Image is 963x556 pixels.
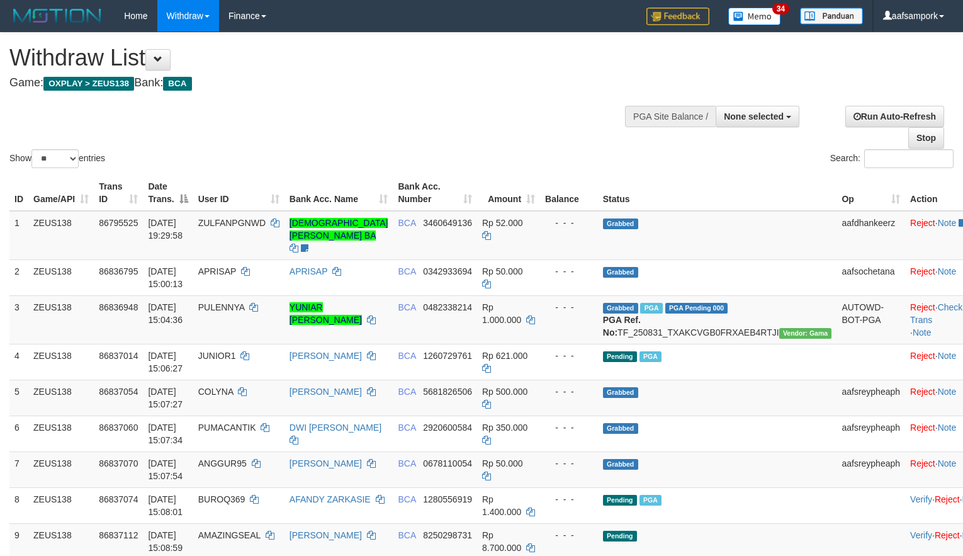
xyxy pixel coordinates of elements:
td: aafsreypheaph [836,451,905,487]
a: [PERSON_NAME] [290,387,362,397]
a: Verify [910,530,932,540]
td: 1 [9,211,28,260]
span: 86837074 [99,494,138,504]
span: 86836795 [99,266,138,276]
th: User ID: activate to sort column ascending [193,175,284,211]
th: Amount: activate to sort column ascending [477,175,540,211]
a: Reject [935,494,960,504]
div: - - - [545,217,593,229]
h1: Withdraw List [9,45,629,71]
span: Copy 3460649136 to clipboard [423,218,472,228]
span: Pending [603,351,637,362]
span: BCA [398,218,415,228]
span: Copy 1260729761 to clipboard [423,351,472,361]
span: Rp 1.000.000 [482,302,521,325]
a: Reject [935,530,960,540]
span: 86795525 [99,218,138,228]
td: 8 [9,487,28,523]
span: BCA [398,351,415,361]
a: Reject [910,266,935,276]
span: 86837054 [99,387,138,397]
span: BCA [398,302,415,312]
td: ZEUS138 [28,380,94,416]
td: TF_250831_TXAKCVGB0FRXAEB4RTJI [598,295,837,344]
span: BCA [398,387,415,397]
a: Note [938,266,957,276]
span: Grabbed [603,218,638,229]
div: - - - [545,529,593,542]
span: 86836948 [99,302,138,312]
span: 86837014 [99,351,138,361]
span: APRISAP [198,266,236,276]
a: Note [913,327,932,338]
span: Copy 2920600584 to clipboard [423,423,472,433]
span: ZULFANPGNWD [198,218,266,228]
span: COLYNA [198,387,234,397]
a: Reject [910,387,935,397]
a: Reject [910,218,935,228]
td: 2 [9,259,28,295]
span: Rp 1.400.000 [482,494,521,517]
span: [DATE] 15:08:59 [148,530,183,553]
div: - - - [545,457,593,470]
th: Bank Acc. Number: activate to sort column ascending [393,175,477,211]
span: BCA [163,77,191,91]
td: ZEUS138 [28,416,94,451]
a: AFANDY ZARKASIE [290,494,371,504]
td: aafsochetana [836,259,905,295]
span: BCA [398,423,415,433]
a: Note [938,351,957,361]
td: ZEUS138 [28,211,94,260]
select: Showentries [31,149,79,168]
span: BCA [398,530,415,540]
span: ANGGUR95 [198,458,247,468]
div: PGA Site Balance / [625,106,716,127]
span: BCA [398,266,415,276]
th: Game/API: activate to sort column ascending [28,175,94,211]
a: [PERSON_NAME] [290,530,362,540]
span: Marked by aafnoeunsreypich [639,495,662,506]
th: Bank Acc. Name: activate to sort column ascending [284,175,393,211]
span: Rp 621.000 [482,351,527,361]
a: Check Trans [910,302,962,325]
span: [DATE] 19:29:58 [148,218,183,241]
span: Copy 0482338214 to clipboard [423,302,472,312]
td: AUTOWD-BOT-PGA [836,295,905,344]
td: ZEUS138 [28,259,94,295]
a: Note [938,387,957,397]
span: Grabbed [603,267,638,278]
span: PULENNYA [198,302,245,312]
a: Run Auto-Refresh [845,106,944,127]
a: Reject [910,458,935,468]
span: Vendor URL: https://trx31.1velocity.biz [779,328,832,339]
th: Trans ID: activate to sort column ascending [94,175,143,211]
a: Note [938,423,957,433]
span: Copy 0678110054 to clipboard [423,458,472,468]
span: Rp 8.700.000 [482,530,521,553]
span: Grabbed [603,387,638,398]
span: Rp 350.000 [482,423,527,433]
a: YUNIAR [PERSON_NAME] [290,302,362,325]
span: Pending [603,531,637,542]
a: Reject [910,423,935,433]
div: - - - [545,265,593,278]
th: Op: activate to sort column ascending [836,175,905,211]
div: - - - [545,301,593,314]
span: Grabbed [603,303,638,314]
span: 34 [772,3,789,14]
div: - - - [545,421,593,434]
button: None selected [716,106,799,127]
span: Marked by aafnoeunsreypich [639,351,662,362]
td: aafsreypheaph [836,380,905,416]
span: Rp 50.000 [482,458,523,468]
span: Copy 0342933694 to clipboard [423,266,472,276]
span: Grabbed [603,423,638,434]
span: [DATE] 15:07:27 [148,387,183,409]
span: BUROQ369 [198,494,245,504]
span: 86837070 [99,458,138,468]
span: Rp 500.000 [482,387,527,397]
th: ID [9,175,28,211]
span: [DATE] 15:00:13 [148,266,183,289]
img: panduan.png [800,8,863,25]
a: DWI [PERSON_NAME] [290,423,381,433]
